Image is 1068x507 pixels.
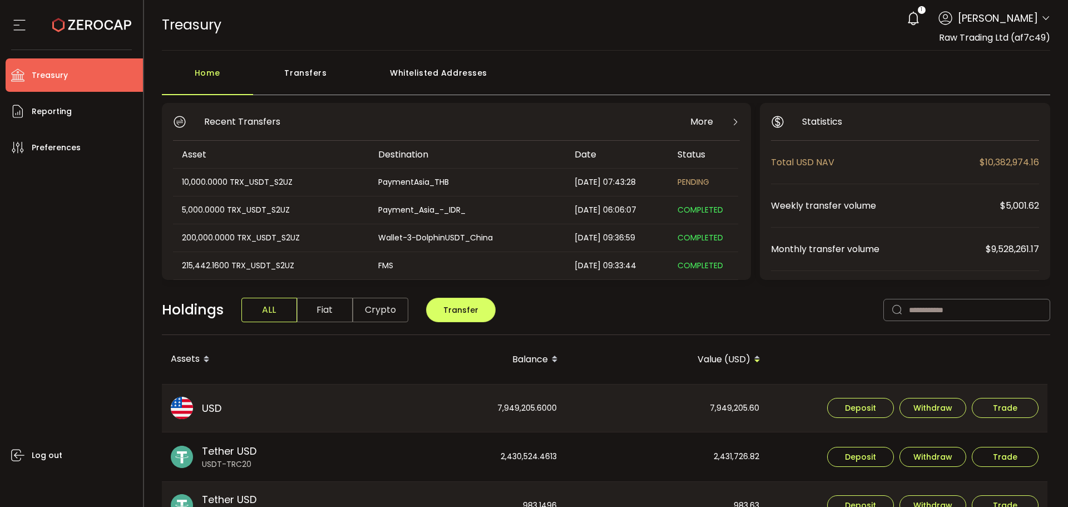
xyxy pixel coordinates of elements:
[771,199,1000,213] span: Weekly transfer volume
[566,148,669,161] div: Date
[566,176,669,189] div: [DATE] 07:43:28
[369,148,566,161] div: Destination
[32,140,81,156] span: Preferences
[939,31,1050,44] span: Raw Trading Ltd (af7c49)
[1012,454,1068,507] iframe: Chat Widget
[921,6,922,14] span: 1
[567,432,768,481] div: 2,431,726.82
[369,259,565,272] div: FMS
[173,259,368,272] div: 215,442.1600 TRX_USDT_S2UZ
[899,447,966,467] button: Withdraw
[369,204,565,216] div: Payment_Asia_-_IDR_
[913,404,952,412] span: Withdraw
[202,444,256,459] span: Tether USD
[567,385,768,432] div: 7,949,205.60
[173,204,368,216] div: 5,000.0000 TRX_USDT_S2UZ
[173,148,369,161] div: Asset
[253,62,359,95] div: Transfers
[972,398,1039,418] button: Trade
[980,155,1039,169] span: $10,382,974.16
[899,398,966,418] button: Withdraw
[162,62,253,95] div: Home
[845,404,876,412] span: Deposit
[845,453,876,461] span: Deposit
[204,115,280,129] span: Recent Transfers
[32,104,72,120] span: Reporting
[162,299,224,321] span: Holdings
[173,176,368,189] div: 10,000.0000 TRX_USDT_S2UZ
[993,404,1017,412] span: Trade
[426,298,496,322] button: Transfer
[566,259,669,272] div: [DATE] 09:33:44
[364,350,567,369] div: Balance
[678,176,709,188] span: PENDING
[771,155,980,169] span: Total USD NAV
[678,232,723,243] span: COMPLETED
[171,446,193,468] img: usdt_portfolio.svg
[1000,199,1039,213] span: $5,001.62
[364,432,566,481] div: 2,430,524.4613
[690,115,713,129] span: More
[566,204,669,216] div: [DATE] 06:06:07
[827,398,894,418] button: Deposit
[567,350,769,369] div: Value (USD)
[359,62,519,95] div: Whitelisted Addresses
[364,385,566,432] div: 7,949,205.6000
[993,453,1017,461] span: Trade
[173,232,368,244] div: 200,000.0000 TRX_USDT_S2UZ
[32,67,68,83] span: Treasury
[958,11,1038,26] span: [PERSON_NAME]
[297,298,353,322] span: Fiat
[669,148,738,161] div: Status
[369,232,565,244] div: Wallet-3-DolphinUSDT_China
[202,459,256,470] span: USDT-TRC20
[972,447,1039,467] button: Trade
[162,350,364,369] div: Assets
[986,242,1039,256] span: $9,528,261.17
[802,115,842,129] span: Statistics
[827,447,894,467] button: Deposit
[202,401,221,416] span: USD
[678,204,723,215] span: COMPLETED
[171,397,193,419] img: usd_portfolio.svg
[443,304,478,316] span: Transfer
[771,242,986,256] span: Monthly transfer volume
[353,298,408,322] span: Crypto
[678,260,723,271] span: COMPLETED
[913,453,952,461] span: Withdraw
[369,176,565,189] div: PaymentAsia_THB
[32,447,62,464] span: Log out
[162,15,221,35] span: Treasury
[241,298,297,322] span: ALL
[202,492,256,507] span: Tether USD
[566,232,669,244] div: [DATE] 09:36:59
